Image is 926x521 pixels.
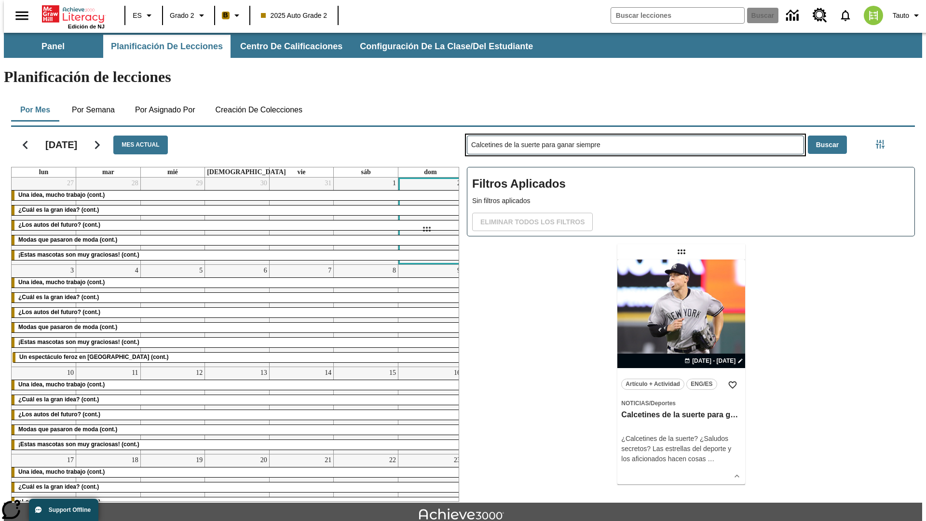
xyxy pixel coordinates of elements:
a: 29 de octubre de 2025 [194,178,204,189]
td: 16 de noviembre de 2025 [398,367,463,454]
span: Modas que pasaron de moda (cont.) [18,324,117,330]
td: 14 de noviembre de 2025 [269,367,334,454]
button: Por asignado por [127,98,203,122]
td: 13 de noviembre de 2025 [205,367,270,454]
div: Una idea, mucho trabajo (cont.) [12,278,463,288]
div: ¡Estas mascotas son muy graciosas! (cont.) [12,338,463,347]
td: 4 de noviembre de 2025 [76,264,141,367]
span: Edición de NJ [68,24,105,29]
div: Una idea, mucho trabajo (cont.) [12,467,463,477]
span: B [223,9,228,21]
button: Perfil/Configuración [889,7,926,24]
td: 27 de octubre de 2025 [12,178,76,265]
button: Artículo + Actividad [621,379,684,390]
a: 23 de noviembre de 2025 [452,454,463,466]
td: 11 de noviembre de 2025 [76,367,141,454]
a: 14 de noviembre de 2025 [323,367,333,379]
td: 28 de octubre de 2025 [76,178,141,265]
button: Añadir a mis Favoritas [724,376,741,394]
h3: Calcetines de la suerte para ganar siempre [621,410,741,420]
span: Una idea, mucho trabajo (cont.) [18,381,105,388]
div: Un espectáculo feroz en Japón (cont.) [13,353,462,362]
a: 30 de octubre de 2025 [259,178,269,189]
span: Deportes [651,400,676,407]
button: Boost El color de la clase es anaranjado claro. Cambiar el color de la clase. [218,7,246,24]
h2: Filtros Aplicados [472,172,910,196]
button: Regresar [13,133,38,157]
div: ¿Los autos del futuro? (cont.) [12,410,463,420]
a: 13 de noviembre de 2025 [259,367,269,379]
span: … [708,455,714,463]
a: 31 de octubre de 2025 [323,178,333,189]
span: Modas que pasaron de moda (cont.) [18,426,117,433]
td: 3 de noviembre de 2025 [12,264,76,367]
span: Artículo + Actividad [626,379,680,389]
td: 30 de octubre de 2025 [205,178,270,265]
div: Una idea, mucho trabajo (cont.) [12,191,463,200]
a: 12 de noviembre de 2025 [194,367,204,379]
div: Modas que pasaron de moda (cont.) [12,323,463,332]
span: ¡Estas mascotas son muy graciosas! (cont.) [18,339,139,345]
button: Panel [5,35,101,58]
a: 6 de noviembre de 2025 [262,265,269,276]
a: 10 de noviembre de 2025 [65,367,76,379]
a: 5 de noviembre de 2025 [197,265,204,276]
div: ¿Cuál es la gran idea? (cont.) [12,206,463,215]
div: ¿Los autos del futuro? (cont.) [12,308,463,317]
span: / [649,400,651,407]
span: Support Offline [49,507,91,513]
span: ¿Cuál es la gran idea? (cont.) [18,483,99,490]
a: 17 de noviembre de 2025 [65,454,76,466]
button: Abrir el menú lateral [8,1,36,30]
a: 19 de noviembre de 2025 [194,454,204,466]
div: Subbarra de navegación [4,35,542,58]
span: ¡Estas mascotas son muy graciosas! (cont.) [18,441,139,448]
button: Seguir [85,133,109,157]
a: lunes [37,167,50,177]
div: ¿Cuál es la gran idea? (cont.) [12,293,463,302]
div: Calendario [3,123,459,502]
h1: Planificación de lecciones [4,68,922,86]
div: ¡Estas mascotas son muy graciosas! (cont.) [12,250,463,260]
a: 15 de noviembre de 2025 [387,367,398,379]
a: 9 de noviembre de 2025 [455,265,463,276]
a: martes [100,167,116,177]
a: 18 de noviembre de 2025 [130,454,140,466]
a: 16 de noviembre de 2025 [452,367,463,379]
span: ¿Los autos del futuro? (cont.) [18,411,100,418]
div: ¡Estas mascotas son muy graciosas! (cont.) [12,440,463,450]
button: Por mes [11,98,59,122]
span: Una idea, mucho trabajo (cont.) [18,468,105,475]
a: 1 de noviembre de 2025 [391,178,398,189]
button: Centro de calificaciones [232,35,350,58]
div: Modas que pasaron de moda (cont.) [12,425,463,435]
button: 16 sept - 16 sept Elegir fechas [682,356,745,365]
span: ¿Los autos del futuro? (cont.) [18,309,100,315]
a: 22 de noviembre de 2025 [387,454,398,466]
div: Modas que pasaron de moda (cont.) [12,235,463,245]
span: ¿Cuál es la gran idea? (cont.) [18,396,99,403]
div: lesson details [617,260,745,484]
a: 28 de octubre de 2025 [130,178,140,189]
div: Subbarra de navegación [4,33,922,58]
button: Grado: Grado 2, Elige un grado [166,7,211,24]
td: 15 de noviembre de 2025 [334,367,398,454]
button: Por semana [64,98,123,122]
span: Modas que pasaron de moda (cont.) [18,236,117,243]
a: 11 de noviembre de 2025 [130,367,140,379]
div: Portada [42,3,105,29]
span: ES [133,11,142,21]
td: 29 de octubre de 2025 [140,178,205,265]
a: domingo [422,167,438,177]
span: ¿Cuál es la gran idea? (cont.) [18,294,99,301]
div: ¿Cuál es la gran idea? (cont.) [12,482,463,492]
h2: [DATE] [45,139,77,151]
span: ENG/ES [691,379,712,389]
button: Configuración de la clase/del estudiante [352,35,541,58]
button: Planificación de lecciones [103,35,231,58]
span: Noticias [621,400,649,407]
div: Una idea, mucho trabajo (cont.) [12,380,463,390]
div: ¿Los autos del futuro? (cont.) [12,497,463,507]
span: Grado 2 [170,11,194,21]
span: ¿Los autos del futuro? (cont.) [18,221,100,228]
